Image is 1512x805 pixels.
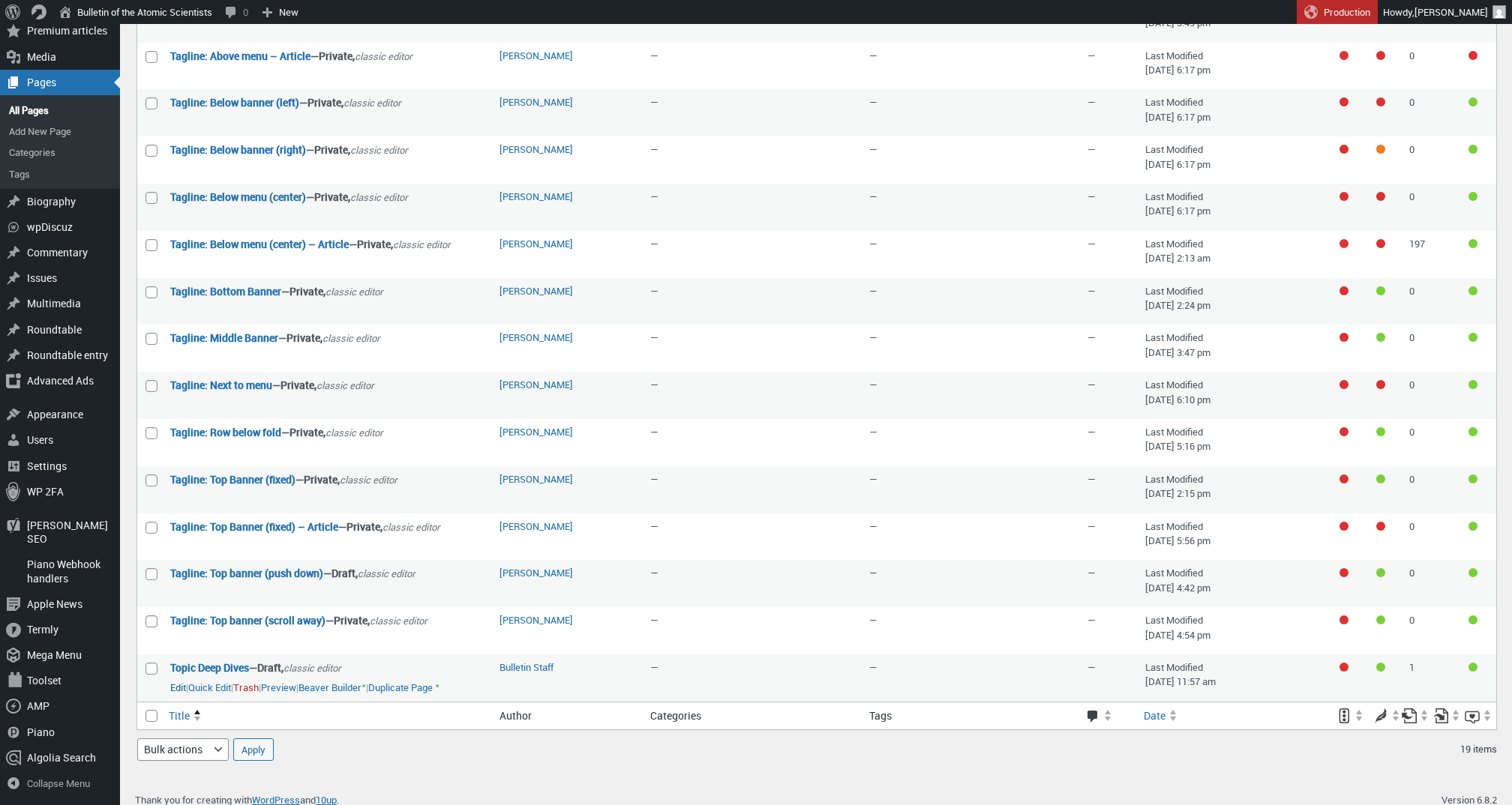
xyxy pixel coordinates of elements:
div: Needs improvement [1376,522,1385,531]
td: 0 [1402,513,1433,561]
div: Focus keyphrase not set [1339,333,1348,342]
span: — [1087,190,1096,203]
td: Last Modified [DATE] 2:24 pm [1138,278,1328,325]
td: 0 [1402,419,1433,466]
div: Good [1468,145,1477,154]
a: [PERSON_NAME] [499,190,573,203]
span: — [869,613,877,627]
span: 19 items [1460,742,1497,756]
a: “Tagline: Next to menu” (Edit) [170,378,272,392]
a: Move “Topic Deep Dives” to the Trash [233,681,259,696]
a: [PERSON_NAME] [499,613,573,627]
strong: — [170,613,484,629]
a: “Tagline: Middle Banner” (Edit) [170,331,278,345]
span: Draft, [331,566,358,580]
td: Last Modified [DATE] 6:17 pm [1138,136,1328,184]
strong: — [170,660,484,676]
div: Needs improvement [1376,97,1385,106]
td: Last Modified [DATE] 6:17 pm [1138,43,1328,90]
div: Good [1468,474,1477,483]
div: Focus keyphrase not set [1339,380,1348,389]
a: “Tagline: Below banner (right)” (Edit) [170,142,306,157]
span: Private, [346,519,382,534]
a: SEO score [1328,702,1364,729]
div: Needs improvement [1376,192,1385,201]
span: • [435,677,439,695]
span: Private, [319,49,355,63]
span: — [869,95,877,109]
span: classic editor [355,49,412,63]
div: Good [1468,192,1477,201]
span: Private, [304,472,340,486]
div: Focus keyphrase not set [1339,239,1348,248]
span: — [869,378,877,391]
th: Categories [643,702,862,729]
div: Focus keyphrase not set [1339,286,1348,295]
td: 1 [1402,654,1433,702]
span: classic editor [283,661,341,675]
div: Good [1468,380,1477,389]
span: — [869,331,877,344]
div: Focus keyphrase not set [1339,427,1348,436]
span: Private, [289,425,325,439]
td: 197 [1402,231,1433,278]
span: — [650,142,658,156]
span: | [170,681,188,694]
th: Author [492,702,643,729]
span: — [1087,519,1096,533]
span: classic editor [325,285,383,298]
div: Focus keyphrase not set [1339,192,1348,201]
span: — [650,613,658,627]
span: classic editor [322,331,380,345]
a: Inclusive language score [1465,702,1492,729]
a: Title [163,702,492,729]
span: — [1087,142,1096,156]
a: Bulletin Staff [499,660,553,674]
td: Last Modified [DATE] 3:47 pm [1138,325,1328,372]
td: 0 [1402,607,1433,654]
span: — [650,95,658,109]
a: “Tagline: Top banner (push down)” (Edit) [170,566,323,580]
span: classic editor [316,379,374,392]
td: 0 [1402,560,1433,607]
a: Readability score [1365,702,1401,729]
a: “Tagline: Below menu (center)” (Edit) [170,190,306,204]
span: — [1087,472,1096,486]
span: — [650,519,658,533]
div: Good [1376,286,1385,295]
span: — [650,472,658,486]
span: — [1087,95,1096,109]
span: Private, [314,190,350,204]
span: [PERSON_NAME] [1414,5,1488,19]
span: classic editor [370,614,427,627]
span: — [869,472,877,486]
div: Good [1376,615,1385,624]
span: — [869,284,877,298]
span: Comments [1086,710,1100,725]
span: Private, [357,237,393,251]
td: Last Modified [DATE] 6:10 pm [1138,372,1328,419]
a: [PERSON_NAME] [499,49,573,62]
span: — [869,142,877,156]
span: — [650,49,658,62]
a: [PERSON_NAME] [499,472,573,486]
span: Private, [286,331,322,345]
strong: — [170,237,484,253]
span: Private, [314,142,350,157]
strong: — [170,566,484,582]
a: [PERSON_NAME] [499,284,573,298]
span: Private, [289,284,325,298]
a: “Tagline: Above menu – Article” (Edit) [170,49,310,63]
div: Needs improvement [1376,239,1385,248]
a: “Tagline: Below banner (left)” (Edit) [170,95,299,109]
a: Beaver Builder• [298,679,366,696]
span: — [650,331,658,344]
td: 0 [1402,43,1433,90]
span: — [1087,613,1096,627]
div: Needs improvement [1376,380,1385,389]
div: Good [1468,522,1477,531]
span: — [1087,378,1096,391]
span: — [1087,284,1096,298]
span: — [869,49,877,62]
td: 0 [1402,184,1433,231]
